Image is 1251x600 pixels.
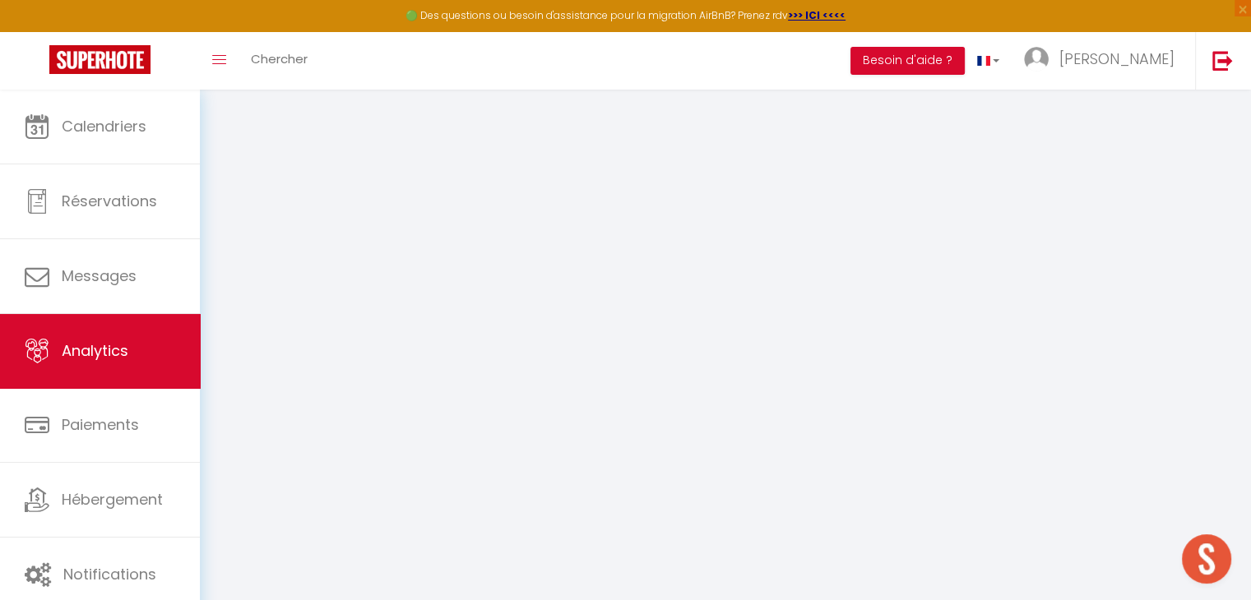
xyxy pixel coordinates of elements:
a: >>> ICI <<<< [788,8,846,22]
span: Chercher [251,50,308,67]
img: ... [1024,47,1049,72]
button: Besoin d'aide ? [850,47,965,75]
img: logout [1212,50,1233,71]
a: Chercher [239,32,320,90]
span: Messages [62,265,137,286]
div: Ouvrir le chat [1182,534,1231,584]
span: Calendriers [62,116,146,136]
span: [PERSON_NAME] [1059,48,1175,69]
span: Réservations [62,191,157,211]
img: Super Booking [49,45,151,74]
span: Analytics [62,340,128,361]
a: ... [PERSON_NAME] [1012,32,1195,90]
span: Paiements [62,414,139,435]
span: Notifications [63,564,156,584]
span: Hébergement [62,489,163,510]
